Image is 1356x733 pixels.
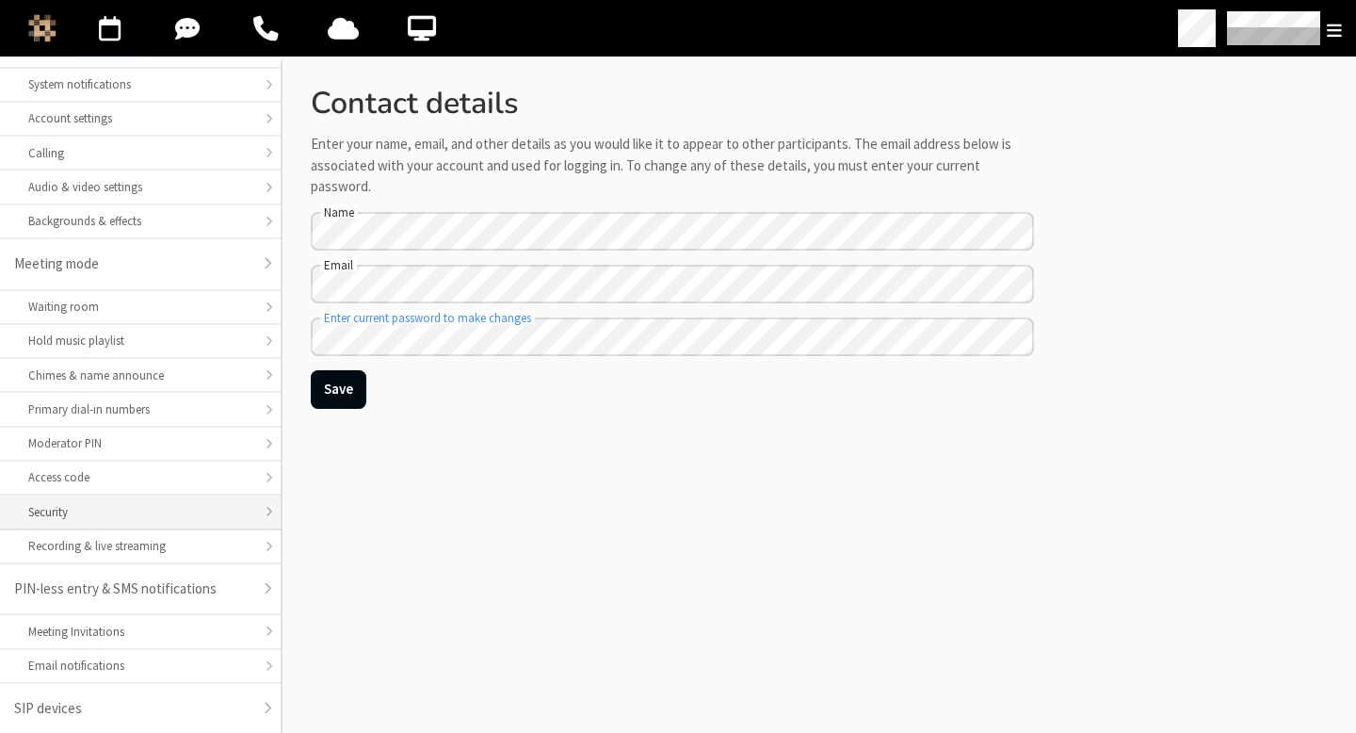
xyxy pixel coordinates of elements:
input: Name [311,212,1034,251]
div: Meeting Invitations [28,623,252,641]
div: PIN-less entry & SMS notifications [14,578,252,600]
div: Recording & live streaming [28,537,252,555]
div: SIP devices [14,698,252,720]
div: Audio & video settings [28,178,252,196]
div: Email notifications [28,657,252,675]
div: Account settings [28,109,252,127]
div: Waiting room [28,298,252,316]
input: Enter current password to make changes [311,318,1034,356]
iframe: Chat [1309,684,1342,720]
input: Email [311,265,1034,303]
div: Hold music playlist [28,332,252,350]
div: Primary dial-in numbers [28,400,252,418]
div: Meeting mode [14,253,252,275]
img: Iotum [28,14,56,42]
button: Save [311,370,366,410]
p: Enter your name, email, and other details as you would like it to appear to other participants. T... [311,134,1034,198]
div: Calling [28,144,252,162]
div: Security [28,503,252,521]
div: Moderator PIN [28,434,252,452]
div: Backgrounds & effects [28,212,252,230]
div: System notifications [28,75,252,93]
div: Access code [28,468,252,486]
h2: Contact details [311,87,1034,120]
div: Chimes & name announce [28,366,252,384]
